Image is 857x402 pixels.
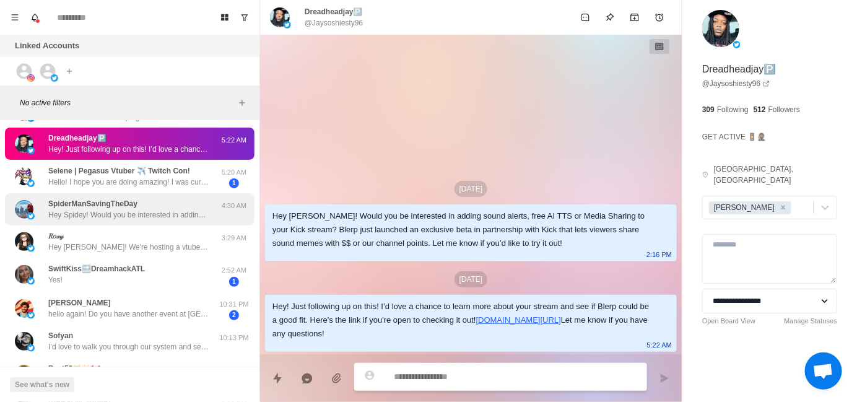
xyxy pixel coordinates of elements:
p: hello again! Do you have another event at [GEOGRAPHIC_DATA] [GEOGRAPHIC_DATA] this year? You guys... [48,308,209,320]
p: 10:31 PM [219,299,250,310]
img: picture [27,277,35,285]
p: 𝑅𝑜𝓍𝓎 [48,230,64,242]
button: Pin [598,5,622,30]
p: 10:13 PM [219,333,250,343]
p: [DATE] [455,181,488,197]
span: 1 [229,277,239,287]
p: 4:30 AM [219,201,250,211]
button: See what's new [10,377,74,392]
p: Dreadheadjay🅿️ [305,6,363,17]
p: 2:16 PM [646,248,672,261]
p: Hey! Just following up on this! I’d love a chance to learn more about your stream and see if Bler... [48,144,209,155]
p: Dreadheadjay🅿️ [48,133,107,144]
button: Send message [652,366,677,391]
div: Hey! Just following up on this! I’d love a chance to learn more about your stream and see if Bler... [272,300,650,341]
button: Archive [622,5,647,30]
p: Yes! [48,274,63,286]
img: picture [27,180,35,187]
button: Menu [5,7,25,27]
button: Add reminder [647,5,672,30]
img: picture [27,344,35,352]
p: SpiderManSavingTheDay [48,198,137,209]
p: 5:20 AM [219,167,250,178]
img: picture [27,245,35,252]
p: 3:42 PM [219,365,250,375]
p: [PERSON_NAME] [48,297,111,308]
button: Add media [324,366,349,391]
p: Hello! I hope you are doing amazing! I was curious, I heard you might be doing a vtuber party at ... [48,177,209,188]
p: Following [717,104,749,115]
img: picture [27,312,35,319]
img: picture [15,265,33,284]
img: picture [15,200,33,219]
img: picture [270,7,290,27]
div: Open chat [805,352,842,390]
button: Add filters [235,95,250,110]
p: [GEOGRAPHIC_DATA], [GEOGRAPHIC_DATA] [714,164,837,186]
img: picture [733,41,741,48]
button: Show unread conversations [235,7,254,27]
p: 5:22 AM [647,338,672,352]
a: Open Board View [702,316,755,326]
button: Notifications [25,7,45,27]
p: No active filters [20,97,235,108]
p: Dreadheadjay🅿️ [702,62,777,77]
p: [DATE] [455,271,488,287]
img: picture [27,147,35,154]
p: Selene | Pegasus Vtuber ✈️ Twitch Con! [48,165,190,177]
img: picture [15,167,33,186]
div: [PERSON_NAME] [710,201,777,214]
img: picture [15,232,33,251]
p: 2:52 AM [219,265,250,276]
span: 2 [229,310,239,320]
p: 5:22 AM [219,135,250,146]
p: Hey Spidey! Would you be interested in adding sound alerts, free TTS or Media Sharing to your Kic... [48,209,209,221]
img: picture [15,299,33,318]
p: 512 [754,104,766,115]
button: Reply with AI [295,366,320,391]
img: picture [284,21,291,28]
img: picture [15,134,33,153]
p: I’d love to walk you through our system and see if it could be a good fit for your stream. Were u... [48,341,209,352]
img: picture [27,212,35,220]
img: picture [15,365,33,383]
p: GET ACTIVE 🚦🥷🏾 [702,130,767,144]
p: 3:29 AM [219,233,250,243]
img: picture [702,10,739,47]
img: picture [51,74,58,82]
p: @Jaysoshiesty96 [305,17,363,28]
p: Bast50🐱👑🇨🇦 [48,363,100,374]
button: Quick replies [265,366,290,391]
button: Add account [62,64,77,79]
div: Remove Jayson [777,201,790,214]
span: 1 [229,178,239,188]
a: @Jaysoshiesty96 [702,78,770,89]
p: Followers [768,104,800,115]
p: SwiftKiss🔜DreamhackATL [48,263,145,274]
button: Board View [215,7,235,27]
a: Manage Statuses [784,316,837,326]
p: 309 [702,104,715,115]
a: [DOMAIN_NAME][URL] [476,315,561,325]
p: Hey [PERSON_NAME]! We're hosting a vtuber party [DATE] night (with [PERSON_NAME] / MOVIN / Warudo... [48,242,209,253]
img: picture [15,332,33,351]
div: Hey [PERSON_NAME]! Would you be interested in adding sound alerts, free AI TTS or Media Sharing t... [272,209,650,250]
p: Sofyan [48,330,73,341]
button: Mark as unread [573,5,598,30]
p: Linked Accounts [15,40,79,52]
img: picture [27,74,35,82]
